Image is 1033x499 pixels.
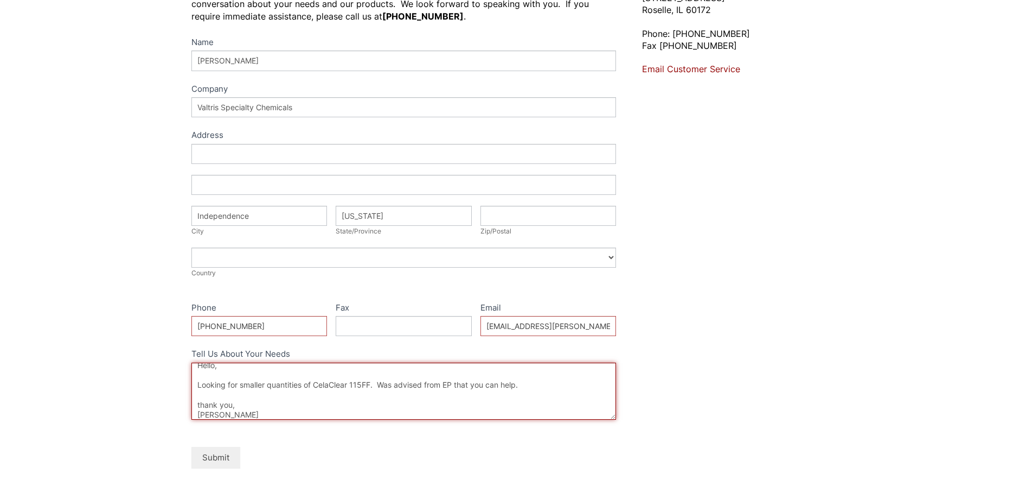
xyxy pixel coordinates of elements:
[336,226,472,237] div: State/Province
[191,226,328,237] div: City
[191,35,617,51] label: Name
[480,226,617,237] div: Zip/Postal
[191,447,240,468] button: Submit
[191,128,617,144] div: Address
[191,82,617,98] label: Company
[382,11,464,22] strong: [PHONE_NUMBER]
[336,301,472,317] label: Fax
[191,301,328,317] label: Phone
[642,28,842,52] p: Phone: [PHONE_NUMBER] Fax [PHONE_NUMBER]
[642,64,740,74] a: Email Customer Service
[480,301,617,317] label: Email
[191,347,617,363] label: Tell Us About Your Needs
[191,268,617,279] div: Country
